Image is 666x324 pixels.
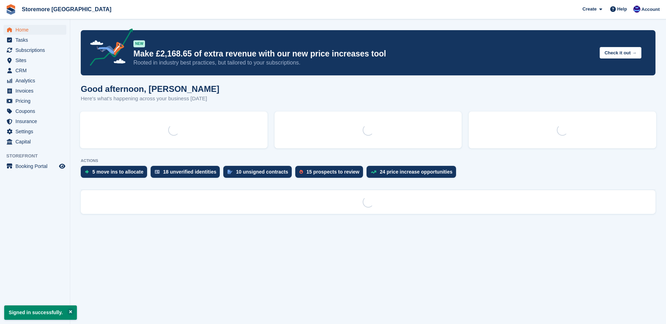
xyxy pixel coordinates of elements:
span: Capital [15,137,58,147]
a: menu [4,76,66,86]
a: 18 unverified identities [151,166,224,181]
span: Coupons [15,106,58,116]
a: menu [4,55,66,65]
span: Insurance [15,116,58,126]
span: Home [15,25,58,35]
div: 15 prospects to review [306,169,360,175]
img: verify_identity-adf6edd0f0f0b5bbfe63781bf79b02c33cf7c696d77639b501bdc392416b5a36.svg [155,170,160,174]
a: menu [4,86,66,96]
a: menu [4,161,66,171]
span: Storefront [6,153,70,160]
a: Preview store [58,162,66,170]
span: Subscriptions [15,45,58,55]
img: price_increase_opportunities-93ffe204e8149a01c8c9dc8f82e8f89637d9d84a8eef4429ea346261dce0b2c0.svg [371,170,376,174]
span: Pricing [15,96,58,106]
img: contract_signature_icon-13c848040528278c33f63329250d36e43548de30e8caae1d1a13099fd9432cc5.svg [228,170,232,174]
div: 24 price increase opportunities [380,169,453,175]
div: 5 move ins to allocate [92,169,144,175]
p: ACTIONS [81,158,655,163]
span: Invoices [15,86,58,96]
a: Storemore [GEOGRAPHIC_DATA] [19,4,114,15]
img: move_ins_to_allocate_icon-fdf77a2bb77ea45bf5b3d319d69a93e2d87916cf1d5bf7949dd705db3b84f3ca.svg [85,170,89,174]
div: 10 unsigned contracts [236,169,288,175]
button: Check it out → [600,47,641,59]
a: 10 unsigned contracts [223,166,295,181]
img: price-adjustments-announcement-icon-8257ccfd72463d97f412b2fc003d46551f7dbcb40ab6d574587a9cd5c0d94... [84,28,133,68]
a: menu [4,106,66,116]
span: Create [582,6,596,13]
a: menu [4,137,66,147]
a: menu [4,66,66,75]
img: stora-icon-8386f47178a22dfd0bd8f6a31ec36ba5ce8667c1dd55bd0f319d3a0aa187defe.svg [6,4,16,15]
a: 24 price increase opportunities [367,166,460,181]
img: prospect-51fa495bee0391a8d652442698ab0144808aea92771e9ea1ae160a38d050c398.svg [299,170,303,174]
span: Analytics [15,76,58,86]
p: Signed in successfully. [4,305,77,320]
a: 5 move ins to allocate [81,166,151,181]
p: Here's what's happening across your business [DATE] [81,95,219,103]
span: Account [641,6,660,13]
a: menu [4,45,66,55]
a: menu [4,25,66,35]
h1: Good afternoon, [PERSON_NAME] [81,84,219,94]
p: Rooted in industry best practices, but tailored to your subscriptions. [133,59,594,67]
img: Angela [633,6,640,13]
span: Help [617,6,627,13]
a: 15 prospects to review [295,166,367,181]
div: NEW [133,40,145,47]
a: menu [4,127,66,136]
p: Make £2,168.65 of extra revenue with our new price increases tool [133,49,594,59]
span: Settings [15,127,58,136]
span: Sites [15,55,58,65]
a: menu [4,35,66,45]
span: Booking Portal [15,161,58,171]
span: CRM [15,66,58,75]
span: Tasks [15,35,58,45]
a: menu [4,96,66,106]
a: menu [4,116,66,126]
div: 18 unverified identities [163,169,217,175]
